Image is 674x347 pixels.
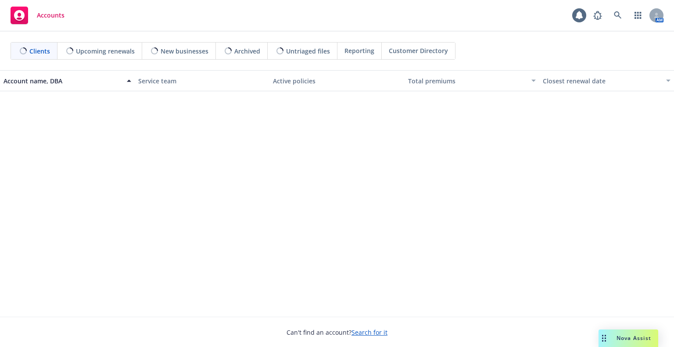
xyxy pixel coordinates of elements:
span: Can't find an account? [287,328,387,337]
a: Switch app [629,7,647,24]
span: Untriaged files [286,47,330,56]
button: Nova Assist [599,329,658,347]
button: Service team [135,70,269,91]
span: Clients [29,47,50,56]
button: Closest renewal date [539,70,674,91]
div: Drag to move [599,329,609,347]
a: Report a Bug [589,7,606,24]
a: Search [609,7,627,24]
div: Closest renewal date [543,76,661,86]
a: Accounts [7,3,68,28]
div: Total premiums [408,76,526,86]
div: Service team [138,76,266,86]
span: Nova Assist [617,334,651,342]
span: Reporting [344,46,374,55]
button: Active policies [269,70,404,91]
div: Active policies [273,76,401,86]
span: Customer Directory [389,46,448,55]
button: Total premiums [405,70,539,91]
div: Account name, DBA [4,76,122,86]
span: Upcoming renewals [76,47,135,56]
a: Search for it [351,328,387,336]
span: Accounts [37,12,65,19]
span: New businesses [161,47,208,56]
span: Archived [234,47,260,56]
